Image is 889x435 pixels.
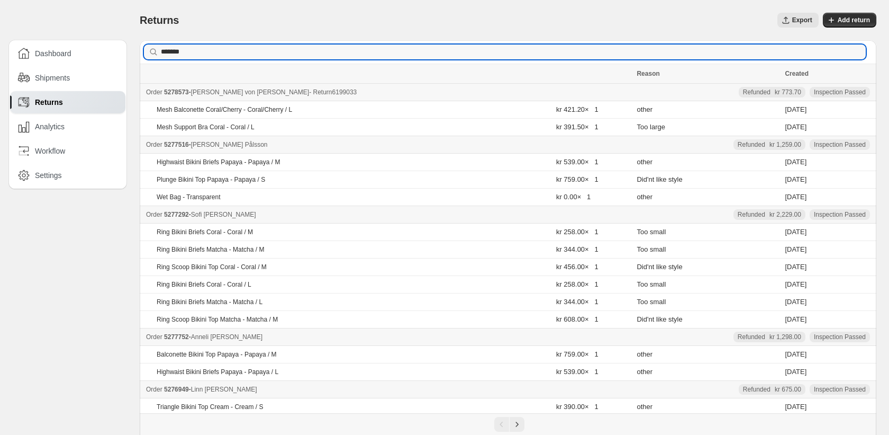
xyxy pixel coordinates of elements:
div: Refunded [738,333,801,341]
button: Add return [823,13,876,28]
time: Tuesday, July 29, 2025 at 6:05:29 PM [785,315,806,323]
span: 5277516 [164,141,189,148]
td: Too large [633,119,782,136]
time: Tuesday, July 29, 2025 at 12:53:24 PM [785,350,806,358]
div: - [146,384,630,395]
span: Shipments [35,73,70,83]
span: kr 608.00 × 1 [556,315,598,323]
span: Add return [838,16,870,24]
time: Tuesday, July 29, 2025 at 6:47:33 PM [785,193,806,201]
span: kr 344.00 × 1 [556,245,598,253]
time: Tuesday, July 29, 2025 at 6:05:29 PM [785,298,806,306]
td: Too small [633,224,782,241]
span: 5278573 [164,88,189,96]
nav: Pagination [140,413,876,435]
span: 5277752 [164,333,189,341]
p: Mesh Support Bra Coral - Coral / L [157,123,255,131]
span: Linn [PERSON_NAME] [191,386,257,393]
span: Settings [35,170,62,181]
div: - [146,209,630,220]
span: kr 344.00 × 1 [556,298,598,306]
span: kr 773.70 [775,88,801,96]
td: other [633,346,782,363]
td: other [633,189,782,206]
span: Sofi [PERSON_NAME] [191,211,256,218]
time: Tuesday, July 29, 2025 at 6:05:29 PM [785,280,806,288]
td: other [633,363,782,381]
p: Wet Bag - Transparent [157,193,221,201]
button: Next [510,417,524,432]
span: 5277292 [164,211,189,218]
span: Order [146,141,162,148]
p: Ring Bikini Briefs Matcha - Matcha / L [157,298,262,306]
span: kr 759.00 × 1 [556,175,598,183]
td: other [633,398,782,416]
td: Did'nt like style [633,259,782,276]
time: Tuesday, July 29, 2025 at 6:05:29 PM [785,228,806,236]
time: Tuesday, July 29, 2025 at 12:53:24 PM [785,368,806,376]
span: kr 258.00 × 1 [556,228,598,236]
span: Inspection Passed [814,210,866,219]
span: Order [146,211,162,218]
span: kr 390.00 × 1 [556,403,598,411]
span: kr 0.00 × 1 [556,193,591,201]
span: kr 1,298.00 [769,333,801,341]
td: other [633,154,782,171]
td: Did'nt like style [633,311,782,329]
span: kr 1,259.00 [769,140,801,149]
span: [PERSON_NAME] Pålsson [191,141,268,148]
div: - [146,87,630,97]
div: Refunded [738,140,801,149]
span: kr 539.00 × 1 [556,368,598,376]
td: Did'nt like style [633,171,782,189]
td: Too small [633,276,782,294]
p: Triangle Bikini Top Cream - Cream / S [157,403,263,411]
time: Tuesday, July 29, 2025 at 1:30:19 PM [785,403,806,411]
p: Ring Bikini Briefs Matcha - Matcha / M [157,245,264,254]
time: Tuesday, July 29, 2025 at 6:47:33 PM [785,158,806,166]
td: Too small [633,241,782,259]
span: Inspection Passed [814,333,866,341]
span: kr 759.00 × 1 [556,350,598,358]
span: Analytics [35,121,65,132]
div: Refunded [743,385,801,394]
p: Highwaist Bikini Briefs Papaya - Papaya / L [157,368,278,376]
span: kr 456.00 × 1 [556,263,598,271]
p: Ring Scoop Bikini Top Coral - Coral / M [157,263,267,271]
span: Dashboard [35,48,71,59]
time: Tuesday, July 29, 2025 at 6:05:29 PM [785,263,806,271]
p: Ring Scoop Bikini Top Matcha - Matcha / M [157,315,278,324]
time: Tuesday, July 29, 2025 at 8:11:24 PM [785,123,806,131]
time: Tuesday, July 29, 2025 at 6:47:33 PM [785,175,806,183]
span: kr 539.00 × 1 [556,158,598,166]
span: Inspection Passed [814,88,866,96]
span: Order [146,333,162,341]
span: Created [785,70,809,77]
p: Mesh Balconette Coral/Cherry - Coral/Cherry / L [157,105,292,114]
span: - Return 6199033 [309,88,357,96]
span: 5276949 [164,386,189,393]
td: Too small [633,294,782,311]
p: Balconette Bikini Top Papaya - Papaya / M [157,350,277,359]
span: kr 258.00 × 1 [556,280,598,288]
span: Inspection Passed [814,140,866,149]
div: Refunded [738,210,801,219]
span: Export [792,16,812,24]
span: kr 2,229.00 [769,210,801,219]
span: kr 675.00 [775,385,801,394]
p: Ring Bikini Briefs Coral - Coral / M [157,228,253,236]
span: Returns [140,14,179,26]
span: [PERSON_NAME] von [PERSON_NAME] [191,88,309,96]
td: other [633,101,782,119]
p: Ring Bikini Briefs Coral - Coral / L [157,280,251,289]
span: Anneli [PERSON_NAME] [191,333,262,341]
span: Order [146,88,162,96]
span: kr 391.50 × 1 [556,123,598,131]
time: Tuesday, July 29, 2025 at 6:05:29 PM [785,245,806,253]
div: - [146,332,630,342]
span: Reason [637,70,659,77]
span: Workflow [35,146,65,156]
button: Export [777,13,819,28]
span: Inspection Passed [814,385,866,394]
span: Returns [35,97,63,108]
